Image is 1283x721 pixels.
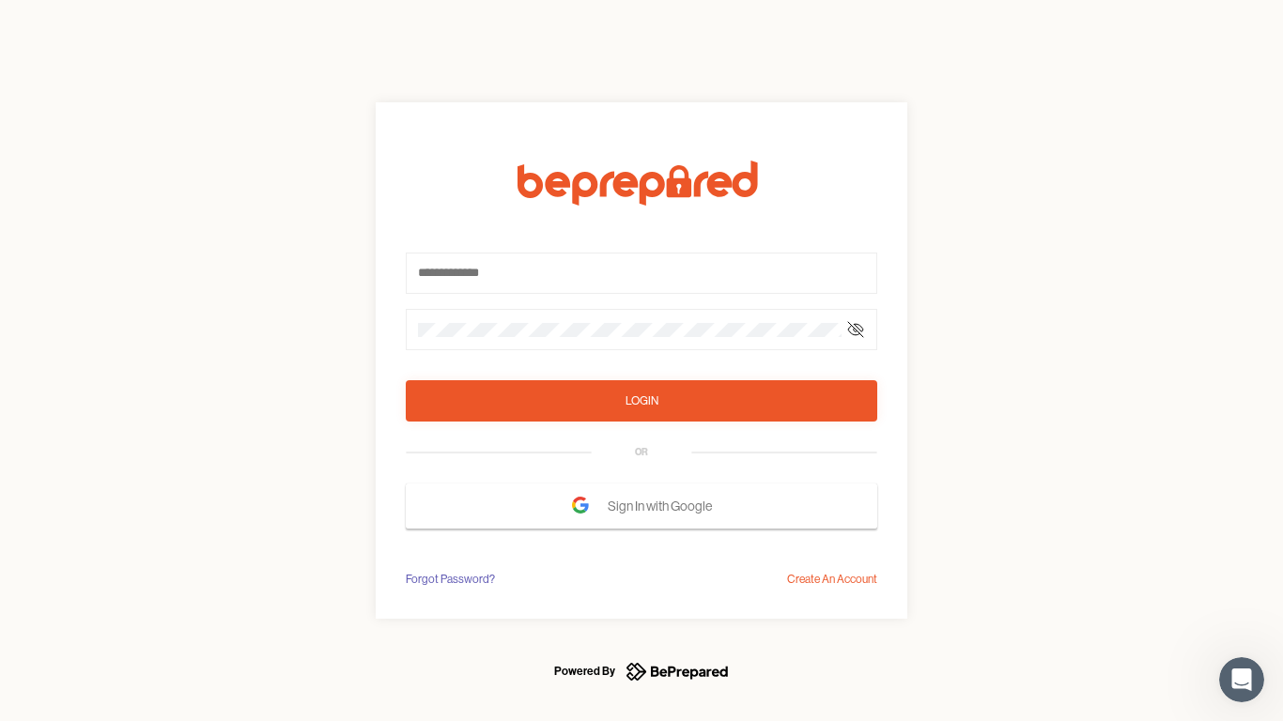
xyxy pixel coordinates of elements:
iframe: Intercom live chat [1219,657,1264,702]
div: Powered By [554,660,615,683]
button: Login [406,380,877,422]
div: Forgot Password? [406,570,495,589]
div: Login [626,391,658,410]
button: Sign In with Google [406,483,877,529]
div: Create An Account [787,570,877,589]
div: OR [635,445,648,460]
span: Sign In with Google [608,489,721,523]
